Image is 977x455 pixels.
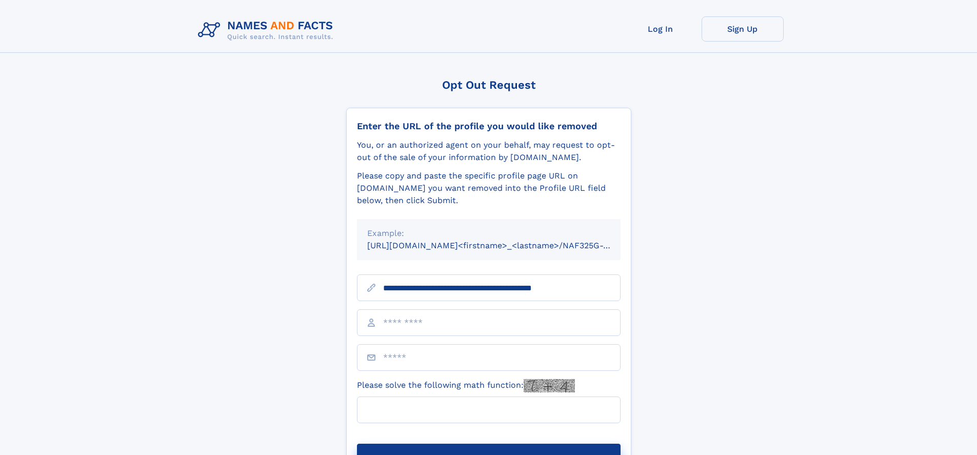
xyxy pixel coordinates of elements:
div: Please copy and paste the specific profile page URL on [DOMAIN_NAME] you want removed into the Pr... [357,170,621,207]
div: Enter the URL of the profile you would like removed [357,121,621,132]
div: Example: [367,227,610,240]
a: Log In [620,16,702,42]
img: Logo Names and Facts [194,16,342,44]
small: [URL][DOMAIN_NAME]<firstname>_<lastname>/NAF325G-xxxxxxxx [367,241,640,250]
div: Opt Out Request [346,78,631,91]
div: You, or an authorized agent on your behalf, may request to opt-out of the sale of your informatio... [357,139,621,164]
label: Please solve the following math function: [357,379,575,392]
a: Sign Up [702,16,784,42]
